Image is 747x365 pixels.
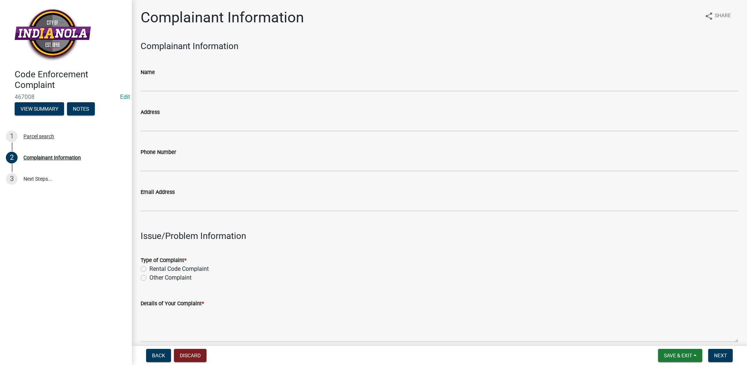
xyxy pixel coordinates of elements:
div: 1 [6,130,18,142]
wm-modal-confirm: Summary [15,106,64,112]
wm-modal-confirm: Edit Application Number [120,93,130,100]
label: Phone Number [141,150,176,155]
i: share [705,12,713,21]
span: Share [715,12,731,21]
span: 467008 [15,93,117,100]
a: Edit [120,93,130,100]
h4: Code Enforcement Complaint [15,69,126,91]
label: Rental Code Complaint [149,265,209,273]
button: View Summary [15,102,64,115]
div: Parcel search [23,134,54,139]
div: 2 [6,152,18,163]
button: Notes [67,102,95,115]
span: Save & Exit [664,353,692,358]
button: Discard [174,349,207,362]
h1: Complainant Information [141,9,304,26]
span: Next [714,353,727,358]
img: City of Indianola, Iowa [15,8,91,62]
label: Email Address [141,190,175,195]
div: 3 [6,173,18,185]
label: Other Complaint [149,273,192,282]
button: shareShare [699,9,737,23]
button: Save & Exit [658,349,702,362]
h4: Issue/Problem Information [141,231,738,242]
h4: Complainant Information [141,41,738,52]
span: Back [152,353,165,358]
label: Name [141,70,155,75]
div: Complainant Information [23,155,81,160]
label: Type of Complaint [141,258,186,263]
label: Details of Your Complaint [141,301,204,306]
wm-modal-confirm: Notes [67,106,95,112]
button: Back [146,349,171,362]
label: Address [141,110,160,115]
button: Next [708,349,733,362]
